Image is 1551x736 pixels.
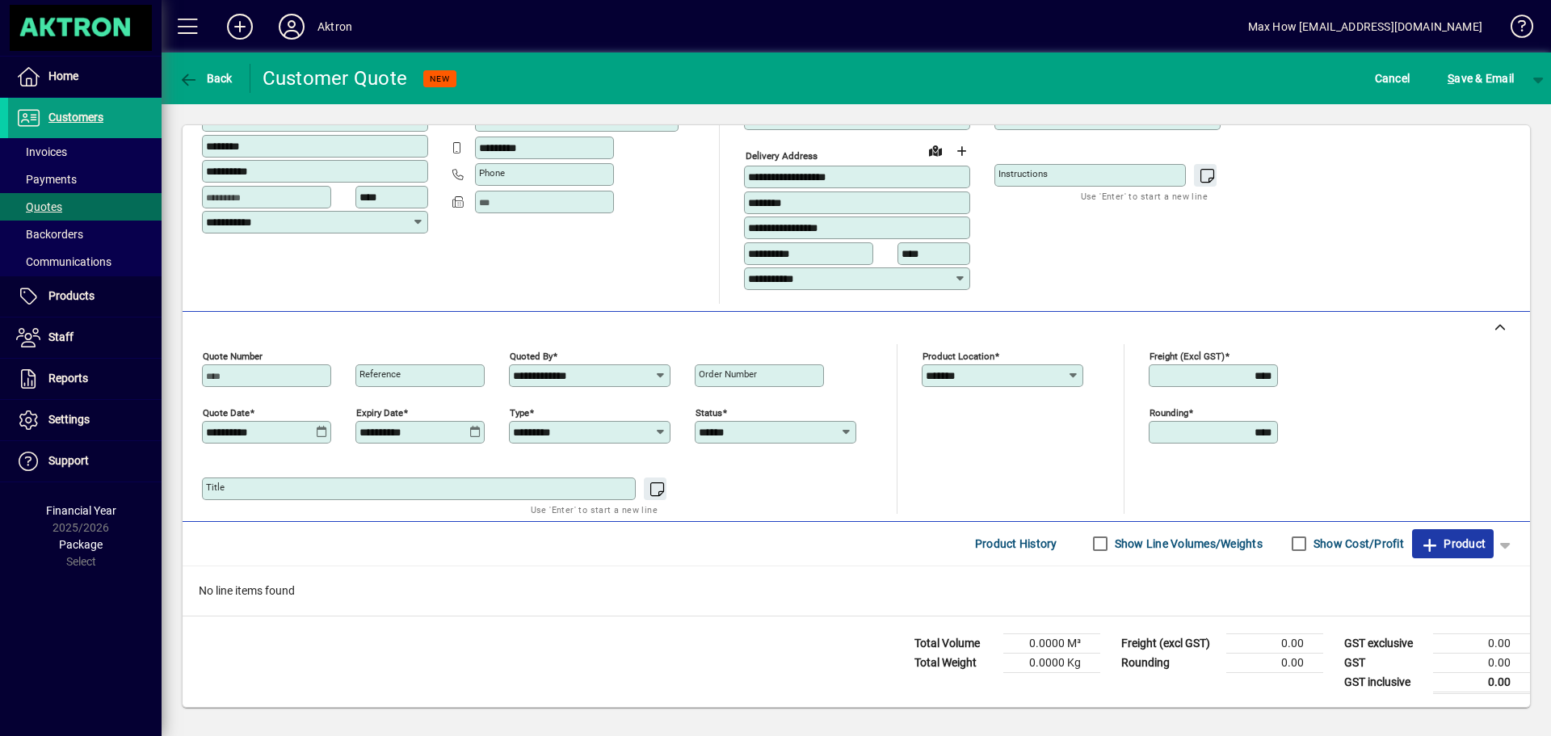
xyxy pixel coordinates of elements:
[162,64,250,93] app-page-header-button: Back
[906,653,1003,672] td: Total Weight
[16,228,83,241] span: Backorders
[531,500,658,519] mat-hint: Use 'Enter' to start a new line
[8,166,162,193] a: Payments
[8,441,162,482] a: Support
[48,330,74,343] span: Staff
[1248,14,1482,40] div: Max How [EMAIL_ADDRESS][DOMAIN_NAME]
[1336,633,1433,653] td: GST exclusive
[1003,633,1100,653] td: 0.0000 M³
[1112,536,1263,552] label: Show Line Volumes/Weights
[1412,529,1494,558] button: Product
[923,350,994,361] mat-label: Product location
[1336,672,1433,692] td: GST inclusive
[8,57,162,97] a: Home
[174,64,237,93] button: Back
[430,74,450,84] span: NEW
[1081,187,1208,205] mat-hint: Use 'Enter' to start a new line
[1003,653,1100,672] td: 0.0000 Kg
[46,504,116,517] span: Financial Year
[1433,653,1530,672] td: 0.00
[48,413,90,426] span: Settings
[510,406,529,418] mat-label: Type
[1448,65,1514,91] span: ave & Email
[8,276,162,317] a: Products
[998,168,1048,179] mat-label: Instructions
[8,359,162,399] a: Reports
[266,12,317,41] button: Profile
[16,145,67,158] span: Invoices
[1498,3,1531,56] a: Knowledge Base
[948,138,974,164] button: Choose address
[48,289,95,302] span: Products
[48,69,78,82] span: Home
[16,200,62,213] span: Quotes
[183,566,1530,616] div: No line items found
[48,372,88,385] span: Reports
[16,173,77,186] span: Payments
[203,406,250,418] mat-label: Quote date
[8,221,162,248] a: Backorders
[206,482,225,493] mat-label: Title
[1420,531,1486,557] span: Product
[479,167,505,179] mat-label: Phone
[696,406,722,418] mat-label: Status
[1448,72,1454,85] span: S
[1226,633,1323,653] td: 0.00
[699,368,757,380] mat-label: Order number
[1310,536,1404,552] label: Show Cost/Profit
[16,255,111,268] span: Communications
[48,111,103,124] span: Customers
[1150,350,1225,361] mat-label: Freight (excl GST)
[906,633,1003,653] td: Total Volume
[179,72,233,85] span: Back
[8,138,162,166] a: Invoices
[1375,65,1410,91] span: Cancel
[1440,64,1522,93] button: Save & Email
[1226,653,1323,672] td: 0.00
[48,454,89,467] span: Support
[1433,672,1530,692] td: 0.00
[969,529,1064,558] button: Product History
[8,400,162,440] a: Settings
[1113,653,1226,672] td: Rounding
[8,193,162,221] a: Quotes
[59,538,103,551] span: Package
[317,14,352,40] div: Aktron
[1371,64,1414,93] button: Cancel
[1433,633,1530,653] td: 0.00
[8,248,162,275] a: Communications
[263,65,408,91] div: Customer Quote
[975,531,1057,557] span: Product History
[923,137,948,163] a: View on map
[203,350,263,361] mat-label: Quote number
[356,406,403,418] mat-label: Expiry date
[1113,633,1226,653] td: Freight (excl GST)
[510,350,553,361] mat-label: Quoted by
[359,368,401,380] mat-label: Reference
[1336,653,1433,672] td: GST
[214,12,266,41] button: Add
[8,318,162,358] a: Staff
[1150,406,1188,418] mat-label: Rounding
